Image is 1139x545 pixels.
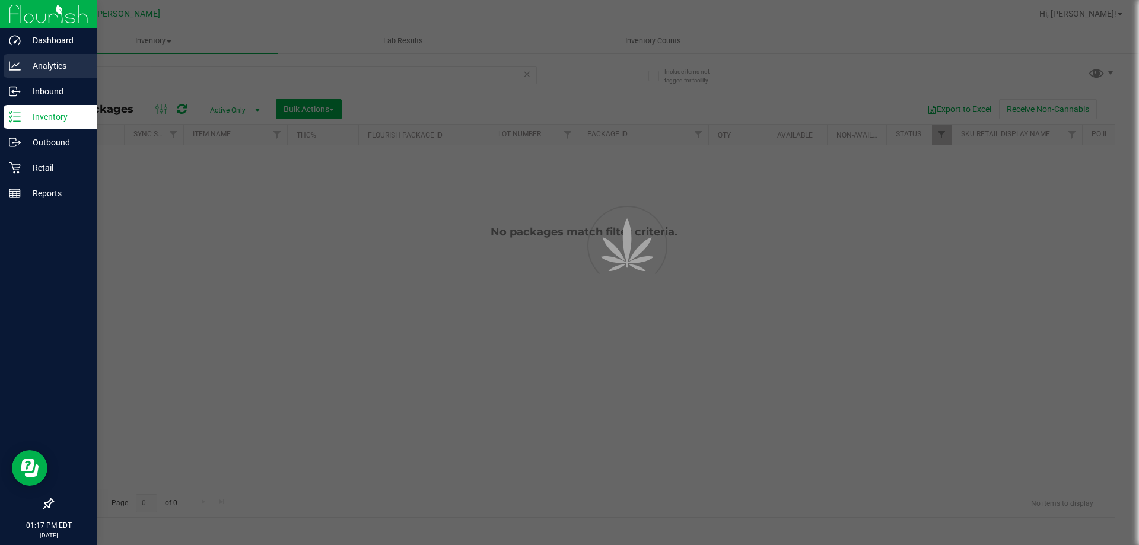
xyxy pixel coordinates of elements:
[21,84,92,98] p: Inbound
[9,162,21,174] inline-svg: Retail
[21,161,92,175] p: Retail
[21,186,92,200] p: Reports
[12,450,47,486] iframe: Resource center
[21,33,92,47] p: Dashboard
[5,520,92,531] p: 01:17 PM EDT
[9,34,21,46] inline-svg: Dashboard
[5,531,92,540] p: [DATE]
[21,135,92,149] p: Outbound
[9,187,21,199] inline-svg: Reports
[21,110,92,124] p: Inventory
[21,59,92,73] p: Analytics
[9,111,21,123] inline-svg: Inventory
[9,136,21,148] inline-svg: Outbound
[9,60,21,72] inline-svg: Analytics
[9,85,21,97] inline-svg: Inbound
